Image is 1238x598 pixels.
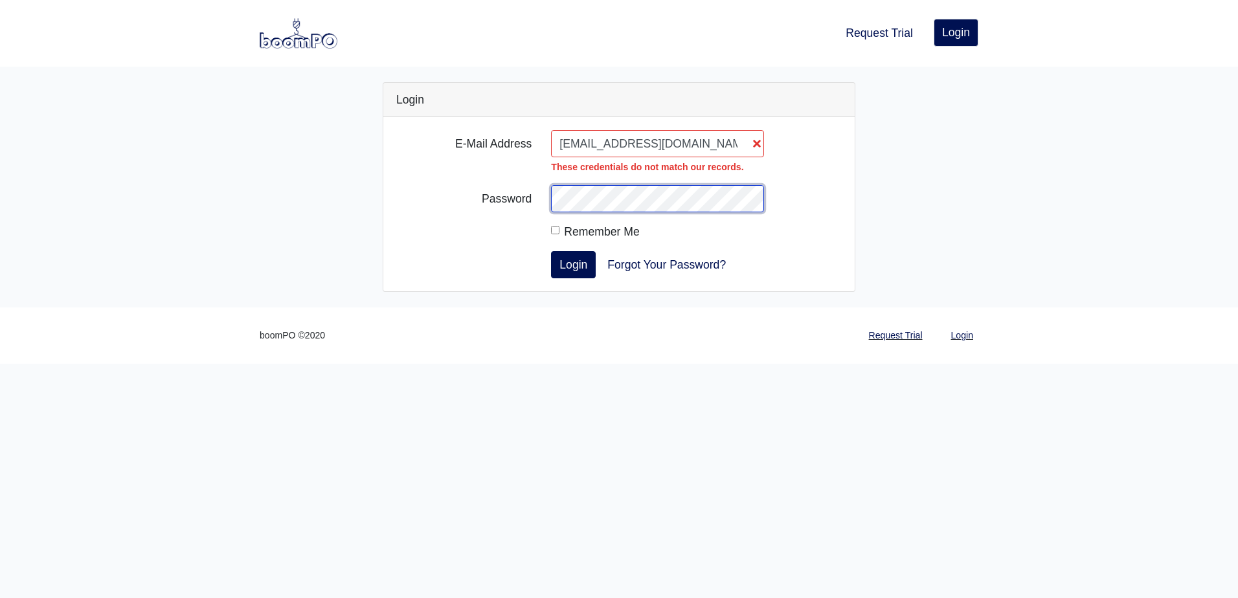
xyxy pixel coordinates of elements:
div: Login [383,83,855,117]
a: Request Trial [864,323,928,348]
a: Request Trial [840,19,918,47]
a: Forgot Your Password? [599,251,734,278]
label: Remember Me [564,223,639,241]
label: Password [387,185,541,212]
button: Login [551,251,596,278]
small: boomPO ©2020 [260,328,325,343]
a: Login [946,323,978,348]
label: E-Mail Address [387,130,541,175]
a: Login [934,19,978,46]
img: boomPO [260,18,337,48]
strong: These credentials do not match our records. [551,162,743,172]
